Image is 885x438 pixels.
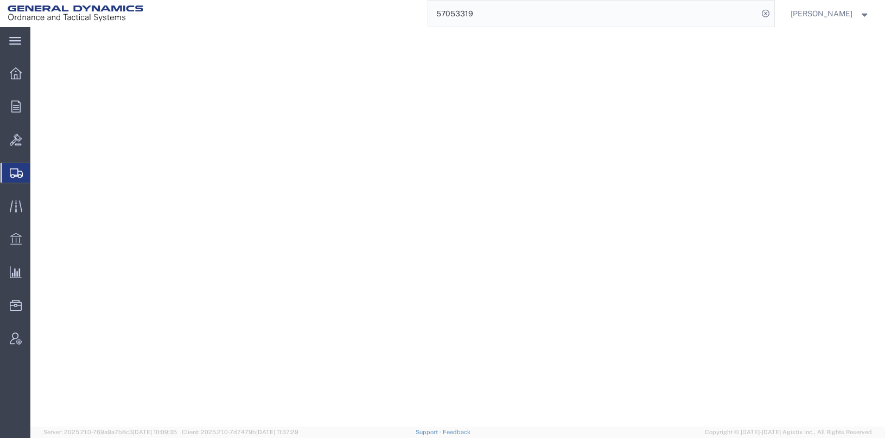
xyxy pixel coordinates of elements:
span: Copyright © [DATE]-[DATE] Agistix Inc., All Rights Reserved [705,428,872,437]
a: Feedback [443,429,470,435]
span: Tim Schaffer [791,8,852,20]
img: logo [8,5,143,22]
span: Server: 2025.21.0-769a9a7b8c3 [43,429,177,435]
input: Search for shipment number, reference number [428,1,758,27]
span: [DATE] 11:37:29 [256,429,298,435]
button: [PERSON_NAME] [790,7,870,20]
a: Support [416,429,443,435]
span: [DATE] 10:09:35 [133,429,177,435]
iframe: FS Legacy Container [30,27,885,427]
span: Client: 2025.21.0-7d7479b [182,429,298,435]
